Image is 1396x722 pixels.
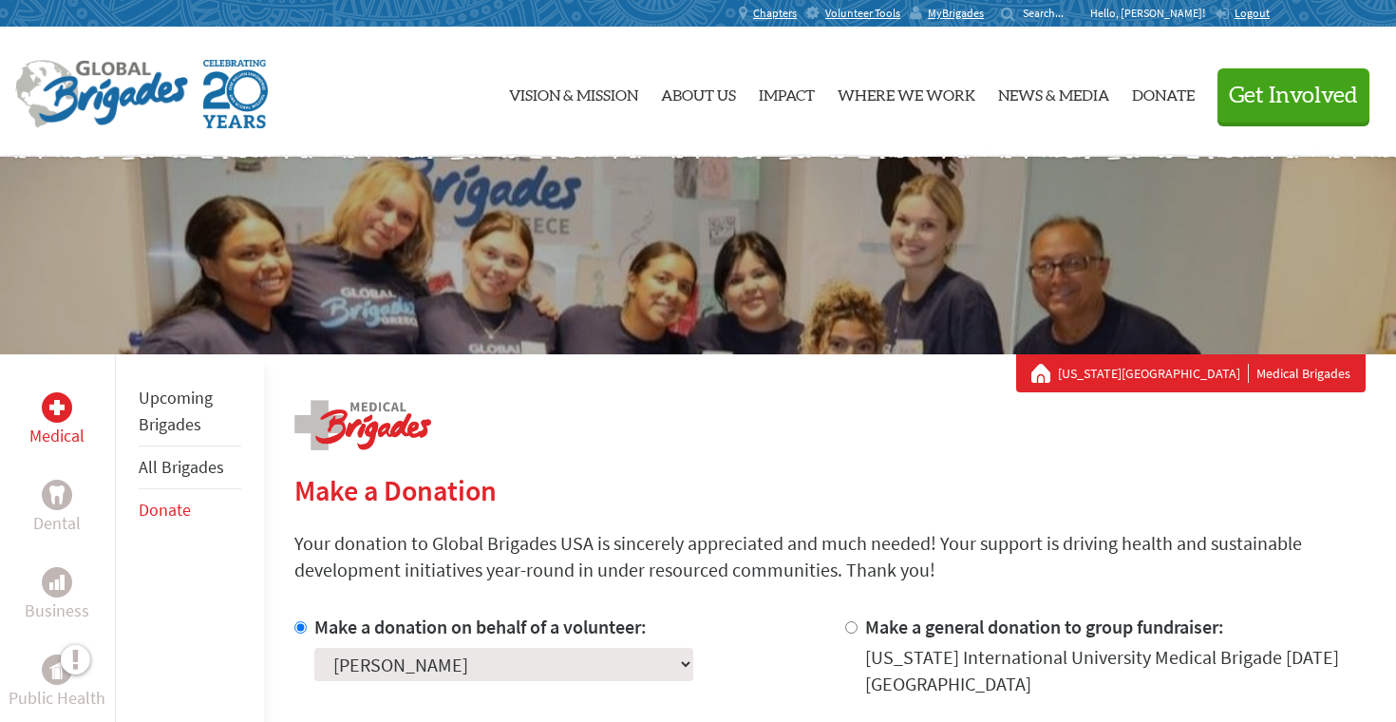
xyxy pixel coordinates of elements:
img: Medical [49,400,65,415]
span: Chapters [753,6,797,21]
input: Search... [1023,6,1077,20]
span: MyBrigades [928,6,984,21]
div: Dental [42,480,72,510]
p: Business [25,598,89,624]
a: Logout [1215,6,1270,21]
img: Business [49,575,65,590]
img: Global Brigades Celebrating 20 Years [203,60,268,128]
a: Upcoming Brigades [139,387,213,435]
p: Your donation to Global Brigades USA is sincerely appreciated and much needed! Your support is dr... [294,530,1366,583]
a: Vision & Mission [509,43,638,142]
label: Make a general donation to group fundraiser: [865,615,1224,638]
li: Donate [139,489,241,531]
a: Public HealthPublic Health [9,655,105,712]
h2: Make a Donation [294,473,1366,507]
li: All Brigades [139,446,241,489]
div: Business [42,567,72,598]
a: DentalDental [33,480,81,537]
img: Dental [49,485,65,503]
p: Dental [33,510,81,537]
p: Medical [29,423,85,449]
span: Volunteer Tools [825,6,900,21]
span: Get Involved [1229,85,1358,107]
a: [US_STATE][GEOGRAPHIC_DATA] [1058,364,1249,383]
a: All Brigades [139,456,224,478]
a: News & Media [998,43,1109,142]
img: logo-medical.png [294,400,431,450]
a: Where We Work [838,43,975,142]
p: Hello, [PERSON_NAME]! [1090,6,1215,21]
a: MedicalMedical [29,392,85,449]
a: Impact [759,43,815,142]
p: Public Health [9,685,105,712]
a: About Us [661,43,736,142]
a: Donate [1132,43,1195,142]
div: Medical [42,392,72,423]
a: Donate [139,499,191,521]
div: Public Health [42,655,72,685]
button: Get Involved [1217,68,1369,123]
img: Public Health [49,660,65,679]
label: Make a donation on behalf of a volunteer: [314,615,647,638]
li: Upcoming Brigades [139,377,241,446]
div: Medical Brigades [1031,364,1350,383]
a: BusinessBusiness [25,567,89,624]
span: Logout [1235,6,1270,20]
div: [US_STATE] International University Medical Brigade [DATE] [GEOGRAPHIC_DATA] [865,644,1366,697]
img: Global Brigades Logo [15,60,188,128]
